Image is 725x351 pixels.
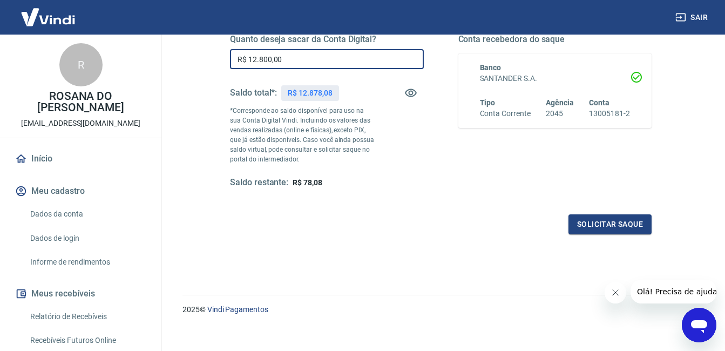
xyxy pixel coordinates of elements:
span: R$ 78,08 [293,178,322,187]
p: R$ 12.878,08 [288,87,332,99]
img: Vindi [13,1,83,33]
h6: SANTANDER S.A. [480,73,631,84]
span: Tipo [480,98,496,107]
div: R [59,43,103,86]
a: Dados da conta [26,203,148,225]
h5: Saldo total*: [230,87,277,98]
span: Conta [589,98,609,107]
iframe: Mensagem da empresa [631,280,716,303]
iframe: Botão para abrir a janela de mensagens [682,308,716,342]
button: Meus recebíveis [13,282,148,306]
iframe: Fechar mensagem [605,282,626,303]
span: Agência [546,98,574,107]
a: Início [13,147,148,171]
p: ROSANA DO [PERSON_NAME] [9,91,153,113]
h6: 2045 [546,108,574,119]
span: Banco [480,63,502,72]
button: Sair [673,8,712,28]
span: Olá! Precisa de ajuda? [6,8,91,16]
button: Meu cadastro [13,179,148,203]
h6: Conta Corrente [480,108,531,119]
p: 2025 © [182,304,699,315]
a: Vindi Pagamentos [207,305,268,314]
h6: 13005181-2 [589,108,630,119]
a: Dados de login [26,227,148,249]
a: Informe de rendimentos [26,251,148,273]
p: *Corresponde ao saldo disponível para uso na sua Conta Digital Vindi. Incluindo os valores das ve... [230,106,375,164]
h5: Conta recebedora do saque [458,34,652,45]
button: Solicitar saque [568,214,652,234]
h5: Quanto deseja sacar da Conta Digital? [230,34,424,45]
a: Relatório de Recebíveis [26,306,148,328]
h5: Saldo restante: [230,177,288,188]
p: [EMAIL_ADDRESS][DOMAIN_NAME] [21,118,140,129]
